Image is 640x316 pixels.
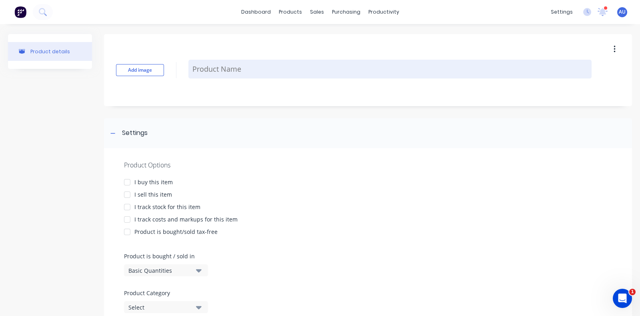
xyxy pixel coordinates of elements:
[116,64,164,76] button: Add image
[134,203,200,211] div: I track stock for this item
[134,227,218,236] div: Product is bought/sold tax-free
[124,301,208,313] button: Select
[124,264,208,276] button: Basic Quantities
[328,6,364,18] div: purchasing
[306,6,328,18] div: sales
[124,289,204,297] label: Product Category
[134,190,172,199] div: I sell this item
[613,289,632,308] iframe: Intercom live chat
[275,6,306,18] div: products
[128,266,192,275] div: Basic Quantities
[237,6,275,18] a: dashboard
[124,160,612,170] div: Product Options
[364,6,403,18] div: productivity
[122,128,148,138] div: Settings
[128,303,192,312] div: Select
[547,6,577,18] div: settings
[8,42,92,61] button: Product details
[124,252,204,260] label: Product is bought / sold in
[619,8,626,16] span: AU
[14,6,26,18] img: Factory
[629,289,636,295] span: 1
[134,178,173,186] div: I buy this item
[30,48,70,54] div: Product details
[134,215,238,223] div: I track costs and markups for this item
